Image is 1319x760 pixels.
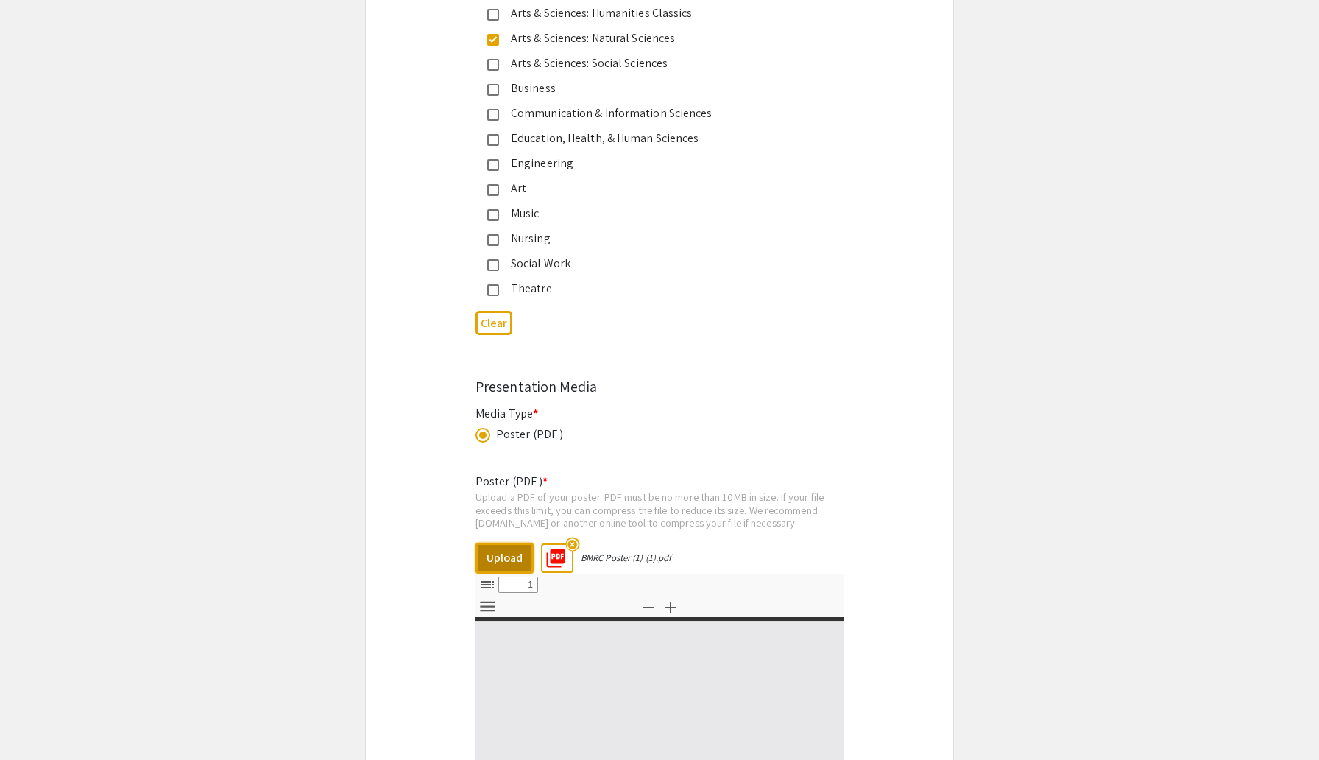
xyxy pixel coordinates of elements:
[636,596,661,617] button: Zoom Out
[475,490,844,529] div: Upload a PDF of your poster. PDF must be no more than 10MB in size. If your file exceeds this lim...
[499,54,808,72] div: Arts & Sciences: Social Sciences
[499,255,808,272] div: Social Work
[475,574,500,595] button: Toggle Sidebar
[499,29,808,47] div: Arts & Sciences: Natural Sciences
[475,543,534,574] button: Upload
[499,4,808,22] div: Arts & Sciences: Humanities Classics
[498,577,538,593] input: Page
[581,552,671,564] div: BMRC Poster (1) (1).pdf
[475,311,512,335] button: Clear
[496,426,563,443] div: Poster (PDF )
[499,105,808,122] div: Communication & Information Sciences
[499,130,808,147] div: Education, Health, & Human Sciences
[499,155,808,172] div: Engineering
[499,180,808,197] div: Art
[499,205,808,222] div: Music
[499,230,808,247] div: Nursing
[475,406,538,421] mat-label: Media Type
[475,474,548,489] mat-label: Poster (PDF )
[475,596,500,617] button: Tools
[499,80,808,97] div: Business
[499,280,808,298] div: Theatre
[475,376,844,398] div: Presentation Media
[658,596,683,617] button: Zoom In
[540,543,562,565] mat-icon: picture_as_pdf
[11,694,63,749] iframe: Chat
[565,537,579,551] mat-icon: highlight_off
